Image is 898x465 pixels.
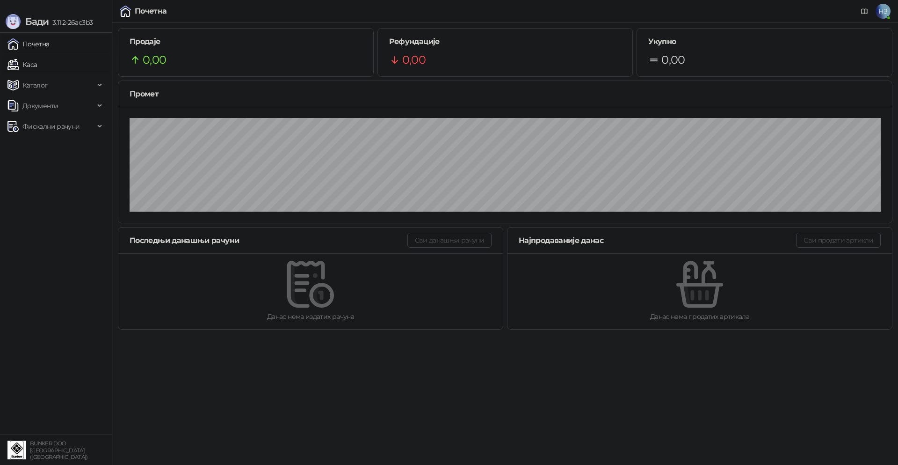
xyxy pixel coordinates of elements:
[30,440,88,460] small: BUNKER DOO [GEOGRAPHIC_DATA] ([GEOGRAPHIC_DATA])
[6,14,21,29] img: Logo
[135,7,167,15] div: Почетна
[49,18,93,27] span: 3.11.2-26ac3b3
[402,51,426,69] span: 0,00
[661,51,685,69] span: 0,00
[133,311,488,322] div: Данас нема издатих рачуна
[876,4,891,19] span: НЗ
[25,16,49,27] span: Бади
[130,88,881,100] div: Промет
[22,96,58,115] span: Документи
[857,4,872,19] a: Документација
[22,117,80,136] span: Фискални рачуни
[389,36,622,47] h5: Рефундације
[796,233,881,248] button: Сви продати артикли
[143,51,166,69] span: 0,00
[519,235,796,246] div: Најпродаваније данас
[7,55,37,74] a: Каса
[130,235,407,246] div: Последњи данашњи рачуни
[7,35,50,53] a: Почетна
[648,36,881,47] h5: Укупно
[130,36,362,47] h5: Продаје
[522,311,877,322] div: Данас нема продатих артикала
[407,233,492,248] button: Сви данашњи рачуни
[7,441,26,459] img: 64x64-companyLogo-d200c298-da26-4023-afd4-f376f589afb5.jpeg
[22,76,48,95] span: Каталог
